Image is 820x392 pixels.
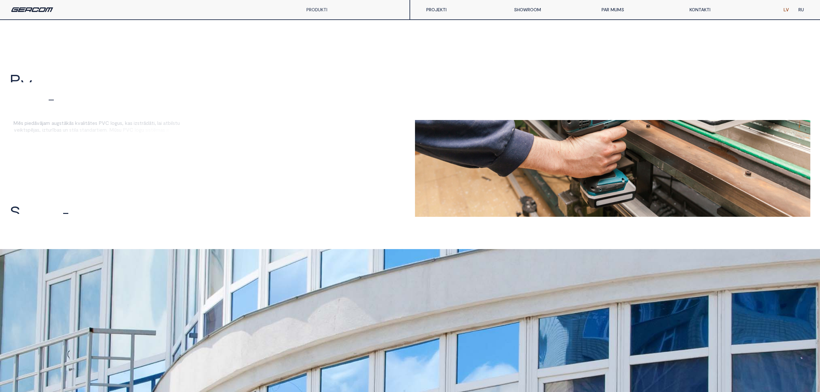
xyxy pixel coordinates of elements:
[84,127,87,133] span: a
[135,120,137,126] span: z
[141,127,144,133] span: u
[82,212,86,228] span: I
[72,127,74,133] span: t
[31,120,34,126] span: d
[89,127,92,133] span: d
[74,127,75,133] span: i
[153,127,156,133] span: ē
[10,99,21,115] span: S
[14,127,17,133] span: v
[155,120,156,126] span: ,
[157,120,158,126] span: l
[90,120,92,126] span: t
[57,127,59,133] span: a
[10,204,21,219] span: S
[87,120,90,126] span: ā
[10,194,107,217] a: SAZINĀTIES
[149,127,151,133] span: s
[168,120,171,126] span: b
[128,120,130,126] span: a
[130,120,132,126] span: s
[34,120,37,126] span: ā
[149,120,151,126] span: ā
[136,127,139,133] span: o
[42,127,43,133] span: i
[23,127,25,133] span: t
[145,127,148,133] span: s
[39,127,41,133] span: ,
[87,81,100,97] span: U
[24,120,27,126] span: p
[306,7,327,12] a: PRODUKTI
[83,120,84,126] span: l
[72,120,74,126] span: s
[74,81,87,97] span: G
[43,127,46,133] span: z
[66,120,69,126] span: k
[56,99,71,115] span: M
[28,127,31,133] span: p
[83,99,94,115] span: S
[120,120,122,126] span: s
[46,127,48,133] span: t
[10,72,21,88] span: P
[421,3,509,16] a: PROJEKTI
[33,81,45,97] span: C
[509,3,597,16] a: SHOWROOM
[151,120,154,126] span: t
[95,127,96,133] span: r
[166,120,168,126] span: t
[102,120,105,126] span: V
[177,120,180,126] span: u
[173,120,175,126] span: s
[170,127,171,133] span: l
[100,127,102,133] span: e
[135,127,136,133] span: l
[28,120,31,126] span: e
[13,120,18,126] span: M
[148,127,149,133] span: i
[163,120,166,126] span: a
[125,120,128,126] span: k
[95,120,97,126] span: s
[111,120,115,126] span: o
[46,120,50,126] span: m
[92,127,95,133] span: a
[59,127,62,133] span: s
[114,127,117,133] span: ū
[21,212,33,228] span: A
[84,120,85,126] span: i
[52,127,54,133] span: ī
[62,120,64,126] span: t
[171,127,174,133] span: a
[21,120,23,126] span: s
[69,127,72,133] span: s
[37,120,40,126] span: v
[78,120,81,126] span: v
[99,127,100,133] span: i
[158,120,161,126] span: a
[60,212,72,228] span: Ā
[96,212,107,228] span: S
[75,120,78,126] span: k
[35,99,46,115] span: T
[82,127,84,133] span: t
[20,127,21,133] span: i
[119,127,121,133] span: u
[37,127,39,133] span: s
[76,127,78,133] span: a
[142,120,143,126] span: r
[92,120,95,126] span: e
[24,99,35,115] span: S
[126,127,130,133] span: V
[111,120,111,126] span: l
[81,120,83,126] span: a
[71,99,83,115] span: A
[156,127,160,133] span: m
[46,99,56,115] span: Ē
[105,120,109,126] span: C
[134,120,135,126] span: i
[123,127,126,133] span: P
[102,127,107,133] span: m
